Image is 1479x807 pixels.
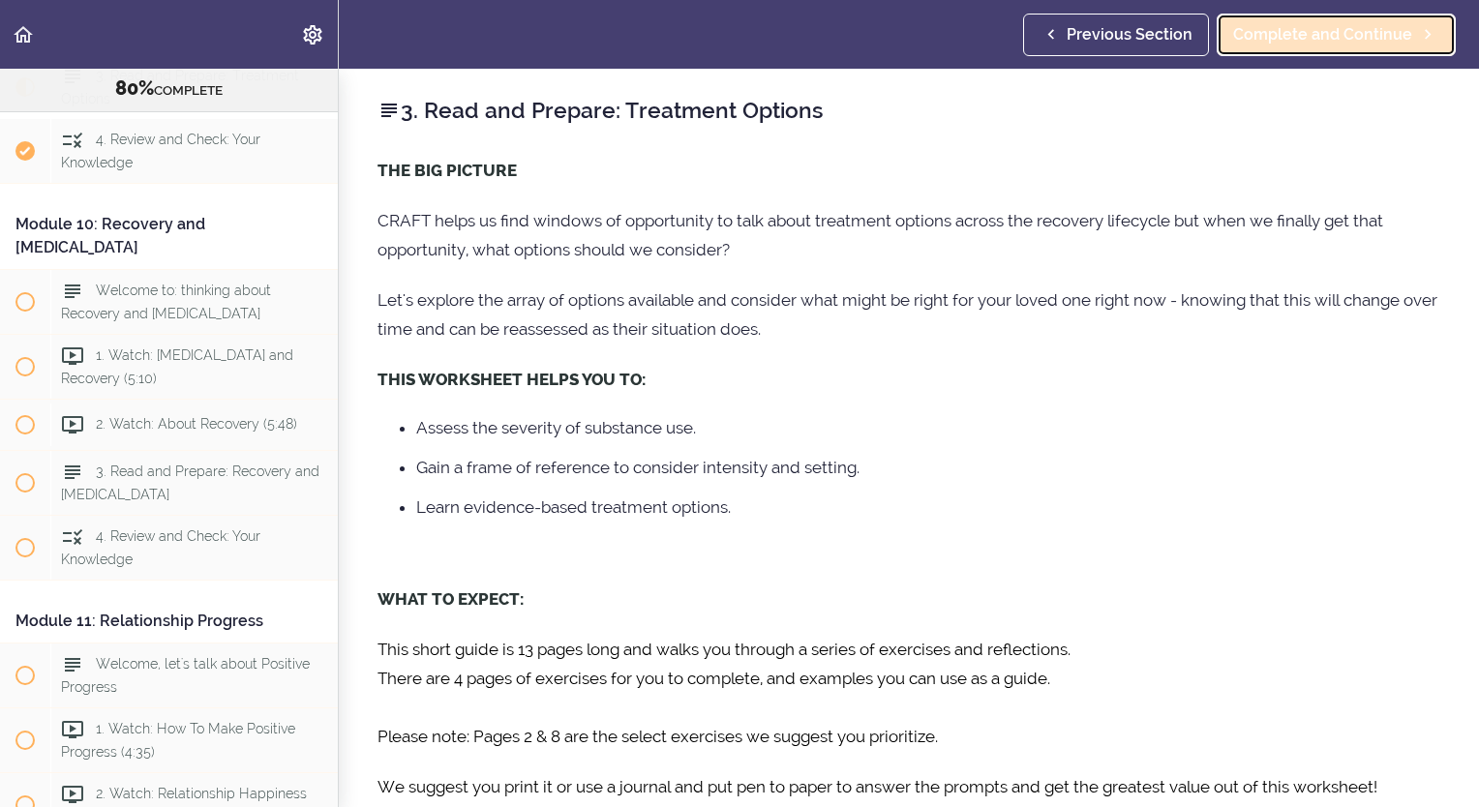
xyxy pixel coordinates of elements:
span: Previous Section [1067,23,1192,46]
span: 80% [115,76,154,100]
span: Welcome, let's talk about Positive Progress [61,656,310,694]
h2: 3. Read and Prepare: Treatment Options [377,94,1440,127]
span: 4. Review and Check: Your Knowledge [61,528,260,566]
span: 1. Watch: How To Make Positive Progress (4:35) [61,721,295,759]
p: Let's explore the array of options available and consider what might be right for your loved one ... [377,285,1440,344]
li: Assess the severity of substance use. [416,415,1440,440]
span: We suggest you print it or use a journal and put pen to paper to answer the prompts and get the g... [377,777,1377,796]
strong: THIS WORKSHEET HELPS YOU TO: [377,370,646,389]
div: COMPLETE [24,76,314,102]
span: 2. Watch: About Recovery (5:48) [96,416,297,432]
strong: THE BIG PICTURE [377,161,517,180]
span: 1. Watch: [MEDICAL_DATA] and Recovery (5:10) [61,347,293,385]
li: Learn evidence-based treatment options. [416,494,1440,520]
a: Previous Section [1023,14,1209,56]
span: Welcome to: thinking about Recovery and [MEDICAL_DATA] [61,283,271,320]
a: Complete and Continue [1217,14,1456,56]
li: Gain a frame of reference to consider intensity and setting. [416,455,1440,480]
p: CRAFT helps us find windows of opportunity to talk about treatment options across the recovery li... [377,206,1440,264]
span: 4. Review and Check: Your Knowledge [61,132,260,169]
span: 3. Read and Prepare: Recovery and [MEDICAL_DATA] [61,463,319,501]
svg: Settings Menu [301,23,324,46]
span: Complete and Continue [1233,23,1412,46]
strong: WHAT TO EXPECT: [377,589,524,609]
span: This short guide is 13 pages long and walks you through a series of exercises and reflections. Th... [377,640,1071,746]
svg: Back to course curriculum [12,23,35,46]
